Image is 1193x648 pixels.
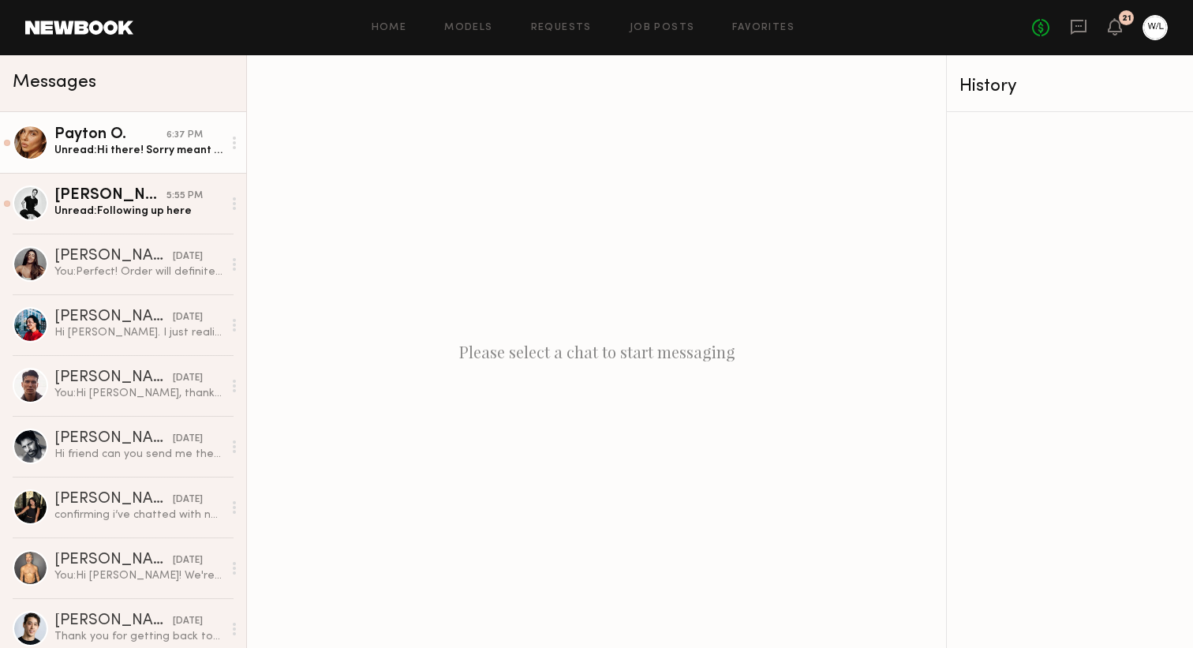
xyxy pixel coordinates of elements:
[54,386,223,401] div: You: Hi [PERSON_NAME], thanks for letting me know. Good luck with the job!
[166,189,203,204] div: 5:55 PM
[54,568,223,583] div: You: Hi [PERSON_NAME]! We're emailing with Newbook to get your fee released. Can you confirm the ...
[54,127,166,143] div: Payton O.
[54,325,223,340] div: Hi [PERSON_NAME]. I just realized I messed up the date on my end — I actually have another job th...
[173,614,203,629] div: [DATE]
[173,249,203,264] div: [DATE]
[173,371,203,386] div: [DATE]
[54,552,173,568] div: [PERSON_NAME]
[54,447,223,462] div: Hi friend can you send me the video or stills, I saw a sponsored commercial come out! I’d love to...
[54,309,173,325] div: [PERSON_NAME]
[54,143,223,158] div: Unread: Hi there! Sorry meant to respond sooner but I’ve been on set all day, as for [DATE] I am ...
[173,432,203,447] div: [DATE]
[54,204,223,219] div: Unread: Following up here
[54,264,223,279] div: You: Perfect! Order will definitely be healthy
[247,55,946,648] div: Please select a chat to start messaging
[531,23,592,33] a: Requests
[54,188,166,204] div: [PERSON_NAME]
[13,73,96,92] span: Messages
[54,370,173,386] div: [PERSON_NAME]
[444,23,492,33] a: Models
[173,310,203,325] div: [DATE]
[1122,14,1131,23] div: 21
[54,492,173,508] div: [PERSON_NAME]
[173,553,203,568] div: [DATE]
[732,23,795,33] a: Favorites
[630,23,695,33] a: Job Posts
[54,431,173,447] div: [PERSON_NAME]
[166,128,203,143] div: 6:37 PM
[54,629,223,644] div: Thank you for getting back to me, I can keep the soft hold but would need to know 24hrs before ha...
[54,613,173,629] div: [PERSON_NAME]
[372,23,407,33] a: Home
[54,508,223,523] div: confirming i’ve chatted with newbook and they said everything was clear on their end!
[54,249,173,264] div: [PERSON_NAME]
[959,77,1180,96] div: History
[173,493,203,508] div: [DATE]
